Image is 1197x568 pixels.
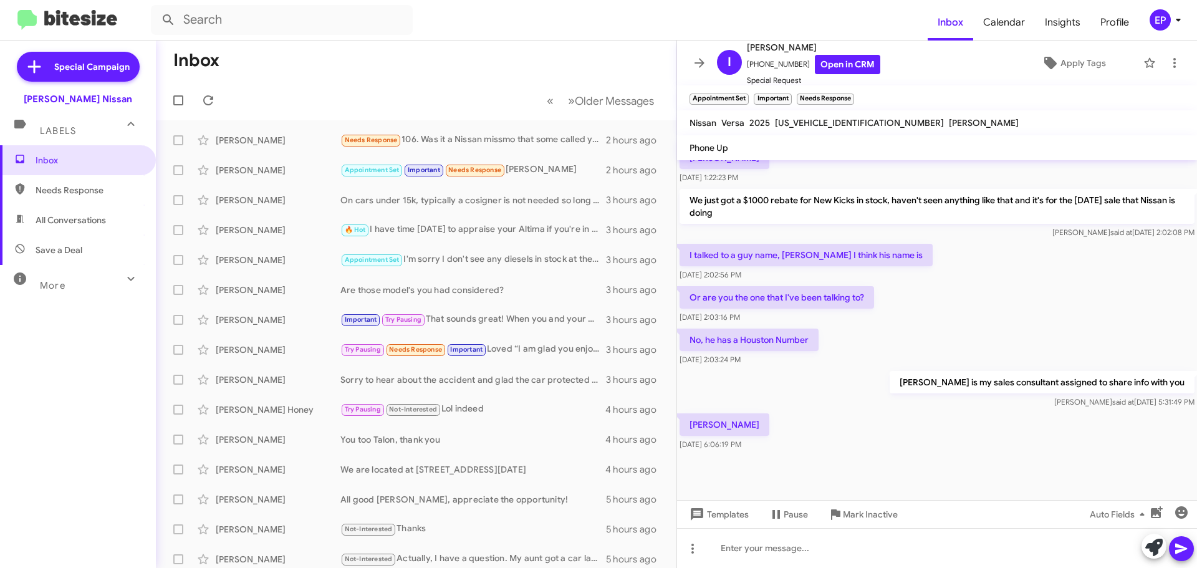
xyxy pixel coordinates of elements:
[1035,4,1090,41] a: Insights
[36,244,82,256] span: Save a Deal
[690,142,728,153] span: Phone Up
[340,284,606,296] div: Are those model's you had considered?
[605,463,666,476] div: 4 hours ago
[408,166,440,174] span: Important
[1112,397,1134,407] span: said at
[547,93,554,108] span: «
[747,74,880,87] span: Special Request
[680,413,769,436] p: [PERSON_NAME]
[747,55,880,74] span: [PHONE_NUMBER]
[728,52,731,72] span: I
[345,525,393,533] span: Not-Interested
[1090,503,1150,526] span: Auto Fields
[775,117,944,128] span: [US_VEHICLE_IDENTIFICATION_NUMBER]
[1080,503,1160,526] button: Auto Fields
[340,223,606,237] div: I have time [DATE] to appraise your Altima if you're in the area - this weekend works too. We hav...
[151,5,413,35] input: Search
[606,134,666,147] div: 2 hours ago
[680,329,819,351] p: No, he has a Houston Number
[216,134,340,147] div: [PERSON_NAME]
[890,371,1195,393] p: [PERSON_NAME] is my sales consultant assigned to share info with you
[36,214,106,226] span: All Conversations
[448,166,501,174] span: Needs Response
[1052,228,1195,237] span: [PERSON_NAME] [DATE] 2:02:08 PM
[606,164,666,176] div: 2 hours ago
[345,226,366,234] span: 🔥 Hot
[340,373,606,386] div: Sorry to hear about the accident and glad the car protected her!
[1090,4,1139,41] a: Profile
[680,244,933,266] p: I talked to a guy name, [PERSON_NAME] I think his name is
[690,117,716,128] span: Nissan
[216,433,340,446] div: [PERSON_NAME]
[216,373,340,386] div: [PERSON_NAME]
[216,523,340,536] div: [PERSON_NAME]
[539,88,561,113] button: Previous
[1060,52,1106,74] span: Apply Tags
[687,503,749,526] span: Templates
[340,163,606,177] div: [PERSON_NAME]
[606,553,666,566] div: 5 hours ago
[606,314,666,326] div: 3 hours ago
[216,164,340,176] div: [PERSON_NAME]
[216,493,340,506] div: [PERSON_NAME]
[340,402,605,416] div: Lol indeed
[1150,9,1171,31] div: EP
[216,344,340,356] div: [PERSON_NAME]
[680,270,741,279] span: [DATE] 2:02:56 PM
[606,344,666,356] div: 3 hours ago
[606,493,666,506] div: 5 hours ago
[680,189,1195,224] p: We just got a $1000 rebate for New Kicks in stock, haven't seen anything like that and it's for t...
[1009,52,1137,74] button: Apply Tags
[36,184,142,196] span: Needs Response
[560,88,661,113] button: Next
[1054,397,1195,407] span: [PERSON_NAME] [DATE] 5:31:49 PM
[721,117,744,128] span: Versa
[216,314,340,326] div: [PERSON_NAME]
[690,94,749,105] small: Appointment Set
[216,553,340,566] div: [PERSON_NAME]
[759,503,818,526] button: Pause
[677,503,759,526] button: Templates
[680,312,740,322] span: [DATE] 2:03:16 PM
[54,60,130,73] span: Special Campaign
[340,253,606,267] div: I'm sorry I don't see any diesels in stock at the moment. Happy to set an alert to notify me when...
[575,94,654,108] span: Older Messages
[345,166,400,174] span: Appointment Set
[24,93,132,105] div: [PERSON_NAME] Nissan
[345,555,393,563] span: Not-Interested
[843,503,898,526] span: Mark Inactive
[340,133,606,147] div: 106. Was it a Nissan missmo that some called you about seeing if you wanted to sale it
[1139,9,1183,31] button: EP
[173,51,219,70] h1: Inbox
[40,280,65,291] span: More
[784,503,808,526] span: Pause
[340,493,606,506] div: All good [PERSON_NAME], appreciate the opportunity!
[345,256,400,264] span: Appointment Set
[797,94,854,105] small: Needs Response
[815,55,880,74] a: Open in CRM
[216,463,340,476] div: [PERSON_NAME]
[605,433,666,446] div: 4 hours ago
[818,503,908,526] button: Mark Inactive
[345,405,381,413] span: Try Pausing
[36,154,142,166] span: Inbox
[680,355,741,364] span: [DATE] 2:03:24 PM
[928,4,973,41] a: Inbox
[606,224,666,236] div: 3 hours ago
[568,93,575,108] span: »
[340,463,605,476] div: We are located at [STREET_ADDRESS][DATE]
[216,254,340,266] div: [PERSON_NAME]
[606,373,666,386] div: 3 hours ago
[754,94,791,105] small: Important
[40,125,76,137] span: Labels
[680,286,874,309] p: Or are you the one that I've been talking to?
[450,345,483,354] span: Important
[605,403,666,416] div: 4 hours ago
[216,284,340,296] div: [PERSON_NAME]
[606,194,666,206] div: 3 hours ago
[389,405,437,413] span: Not-Interested
[345,345,381,354] span: Try Pausing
